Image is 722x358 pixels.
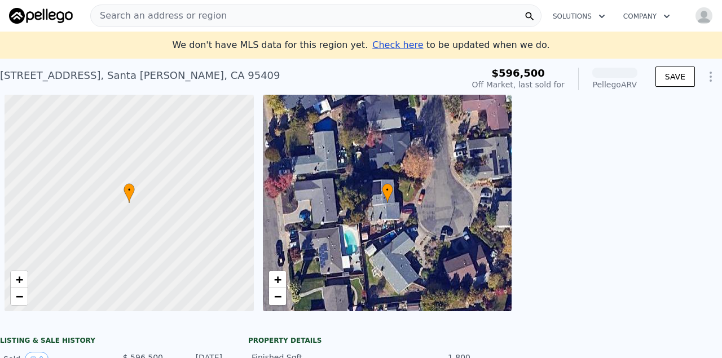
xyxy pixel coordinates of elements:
div: We don't have MLS data for this region yet. [172,38,549,52]
div: Pellego ARV [592,79,637,90]
span: + [16,272,23,286]
span: • [124,185,135,195]
a: Zoom in [11,271,28,288]
button: SAVE [655,67,695,87]
button: Solutions [544,6,614,26]
button: Company [614,6,679,26]
div: • [382,183,393,203]
div: to be updated when we do. [372,38,549,52]
span: − [274,289,281,303]
div: • [124,183,135,203]
span: − [16,289,23,303]
span: • [382,185,393,195]
span: + [274,272,281,286]
img: avatar [695,7,713,25]
img: Pellego [9,8,73,24]
a: Zoom out [11,288,28,305]
span: $596,500 [491,67,545,79]
a: Zoom out [269,288,286,305]
a: Zoom in [269,271,286,288]
div: Property details [248,336,474,345]
button: Show Options [699,65,722,88]
span: Search an address or region [91,9,227,23]
div: Off Market, last sold for [472,79,565,90]
span: Check here [372,39,423,50]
